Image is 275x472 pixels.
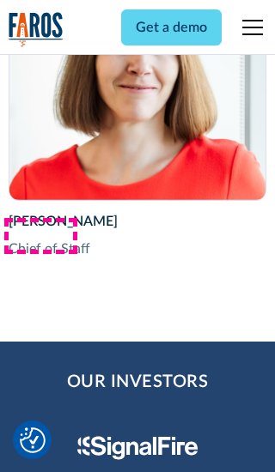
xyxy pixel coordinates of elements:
[9,239,267,259] div: Chief of Staff
[67,369,209,395] h2: Our Investors
[9,12,64,47] img: Logo of the analytics and reporting company Faros.
[9,211,267,232] div: [PERSON_NAME]
[77,436,199,460] img: Signal Fire Logo
[20,427,46,453] img: Revisit consent button
[232,7,266,48] div: menu
[20,427,46,453] button: Cookie Settings
[121,9,222,45] a: Get a demo
[9,12,64,47] a: home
